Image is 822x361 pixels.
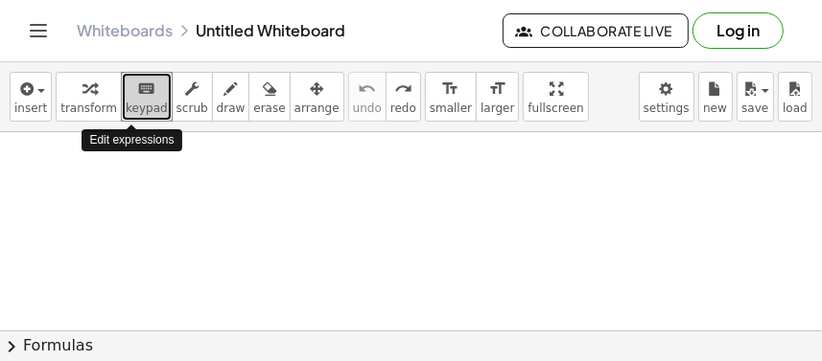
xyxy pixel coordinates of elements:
[441,78,459,101] i: format_size
[639,72,694,122] button: settings
[212,72,250,122] button: draw
[290,72,344,122] button: arrange
[693,12,784,49] button: Log in
[253,102,285,115] span: erase
[783,102,808,115] span: load
[503,13,689,48] button: Collaborate Live
[14,102,47,115] span: insert
[528,102,583,115] span: fullscreen
[476,72,519,122] button: format_sizelarger
[137,78,155,101] i: keyboard
[523,72,588,122] button: fullscreen
[82,129,181,151] div: Edit expressions
[488,78,506,101] i: format_size
[23,15,54,46] button: Toggle navigation
[741,102,768,115] span: save
[56,72,122,122] button: transform
[77,21,173,40] a: Whiteboards
[121,72,173,122] button: keyboardkeypad
[394,78,412,101] i: redo
[10,72,52,122] button: insert
[425,72,477,122] button: format_sizesmaller
[390,102,416,115] span: redo
[386,72,421,122] button: redoredo
[519,22,672,39] span: Collaborate Live
[703,102,727,115] span: new
[778,72,812,122] button: load
[353,102,382,115] span: undo
[481,102,514,115] span: larger
[248,72,290,122] button: erase
[217,102,246,115] span: draw
[348,72,387,122] button: undoundo
[176,102,208,115] span: scrub
[430,102,472,115] span: smaller
[358,78,376,101] i: undo
[698,72,733,122] button: new
[294,102,340,115] span: arrange
[172,72,213,122] button: scrub
[644,102,690,115] span: settings
[60,102,117,115] span: transform
[737,72,774,122] button: save
[126,102,168,115] span: keypad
